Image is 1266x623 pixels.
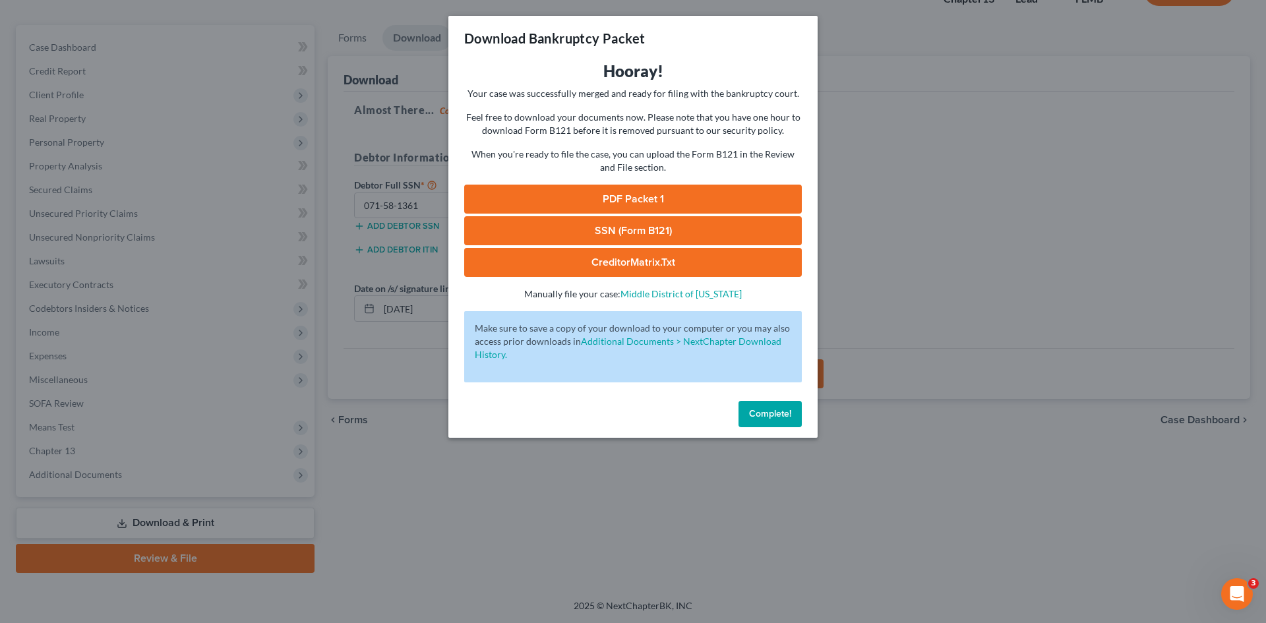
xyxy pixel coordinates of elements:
[749,408,791,419] span: Complete!
[475,336,781,360] a: Additional Documents > NextChapter Download History.
[1221,578,1253,610] iframe: Intercom live chat
[464,29,645,47] h3: Download Bankruptcy Packet
[475,322,791,361] p: Make sure to save a copy of your download to your computer or you may also access prior downloads in
[1248,578,1259,589] span: 3
[738,401,802,427] button: Complete!
[464,248,802,277] a: CreditorMatrix.txt
[464,287,802,301] p: Manually file your case:
[464,148,802,174] p: When you're ready to file the case, you can upload the Form B121 in the Review and File section.
[464,87,802,100] p: Your case was successfully merged and ready for filing with the bankruptcy court.
[464,216,802,245] a: SSN (Form B121)
[464,185,802,214] a: PDF Packet 1
[620,288,742,299] a: Middle District of [US_STATE]
[464,61,802,82] h3: Hooray!
[464,111,802,137] p: Feel free to download your documents now. Please note that you have one hour to download Form B12...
